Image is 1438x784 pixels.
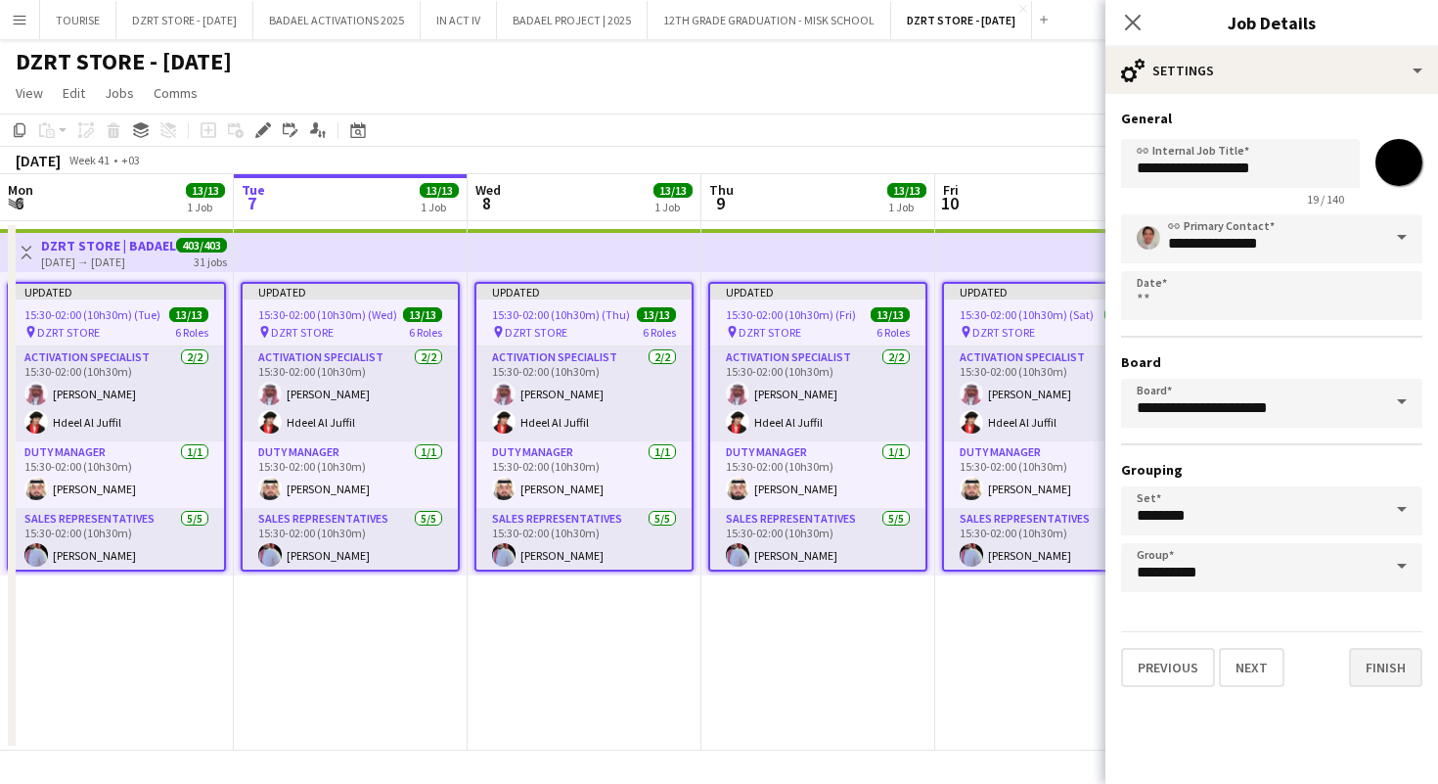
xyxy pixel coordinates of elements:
span: 6 [5,192,33,214]
app-card-role: ACTIVATION SPECIALIST2/215:30-02:00 (10h30m)[PERSON_NAME]Hdeel Al Juffil [710,346,925,441]
app-card-role: ACTIVATION SPECIALIST2/215:30-02:00 (10h30m)[PERSON_NAME]Hdeel Al Juffil [9,346,224,441]
span: Mon [8,181,33,199]
span: 403/403 [176,238,227,253]
div: 31 jobs [194,253,227,269]
span: Fri [943,181,959,199]
div: Updated [944,284,1159,300]
div: 1 Job [421,200,458,214]
div: 1 Job [888,200,925,214]
h3: Board [1121,353,1422,371]
span: View [16,84,43,102]
span: Comms [154,84,198,102]
div: Updated [9,284,224,300]
span: Tue [242,181,265,199]
span: 13/13 [653,183,693,198]
span: DZRT STORE [271,325,334,340]
app-card-role: Duty Manager1/115:30-02:00 (10h30m)[PERSON_NAME] [476,441,692,508]
div: 1 Job [654,200,692,214]
h3: Job Details [1105,10,1438,35]
app-card-role: Duty Manager1/115:30-02:00 (10h30m)[PERSON_NAME] [710,441,925,508]
span: Thu [709,181,734,199]
span: 19 / 140 [1291,192,1360,207]
span: 7 [239,192,265,214]
span: 13/13 [1104,307,1144,322]
h3: Grouping [1121,461,1422,479]
div: [DATE] [16,151,61,170]
button: Finish [1349,648,1422,687]
span: 13/13 [887,183,926,198]
h3: DZRT STORE | BADAEL [41,237,176,254]
span: 15:30-02:00 (10h30m) (Thu) [492,307,630,322]
span: 6 Roles [876,325,910,340]
span: 15:30-02:00 (10h30m) (Tue) [24,307,160,322]
app-card-role: ACTIVATION SPECIALIST2/215:30-02:00 (10h30m)[PERSON_NAME]Hdeel Al Juffil [944,346,1159,441]
a: Jobs [97,80,142,106]
a: Comms [146,80,205,106]
span: Wed [475,181,501,199]
app-card-role: SALES REPRESENTATIVES5/515:30-02:00 (10h30m)[PERSON_NAME] [9,508,224,688]
span: 15:30-02:00 (10h30m) (Wed) [258,307,397,322]
app-card-role: SALES REPRESENTATIVES5/515:30-02:00 (10h30m)[PERSON_NAME] [944,508,1159,688]
app-card-role: SALES REPRESENTATIVES5/515:30-02:00 (10h30m)[PERSON_NAME] [243,508,458,688]
app-card-role: Duty Manager1/115:30-02:00 (10h30m)[PERSON_NAME] [944,441,1159,508]
span: 13/13 [186,183,225,198]
button: IN ACT IV [421,1,497,39]
app-card-role: SALES REPRESENTATIVES5/515:30-02:00 (10h30m)[PERSON_NAME] [710,508,925,688]
a: Edit [55,80,93,106]
app-job-card: Updated15:30-02:00 (10h30m) (Thu)13/13 DZRT STORE6 RolesACTIVATION SPECIALIST2/215:30-02:00 (10h3... [474,282,694,572]
div: 1 Job [187,200,224,214]
button: DZRT STORE - [DATE] [891,1,1032,39]
span: 15:30-02:00 (10h30m) (Fri) [726,307,856,322]
div: [DATE] → [DATE] [41,254,176,269]
button: TOURISE [40,1,116,39]
span: DZRT STORE [739,325,801,340]
button: BADAEL ACTIVATIONS 2025 [253,1,421,39]
span: 6 Roles [175,325,208,340]
div: Updated [243,284,458,300]
app-card-role: SALES REPRESENTATIVES5/515:30-02:00 (10h30m)[PERSON_NAME] [476,508,692,688]
app-card-role: ACTIVATION SPECIALIST2/215:30-02:00 (10h30m)[PERSON_NAME]Hdeel Al Juffil [243,346,458,441]
span: 13/13 [169,307,208,322]
button: 12TH GRADE GRADUATION - MISK SCHOOL [648,1,891,39]
div: Updated [476,284,692,300]
h1: DZRT STORE - [DATE] [16,47,232,76]
span: DZRT STORE [972,325,1035,340]
button: BADAEL PROJECT | 2025 [497,1,648,39]
span: Week 41 [65,153,113,167]
app-card-role: ACTIVATION SPECIALIST2/215:30-02:00 (10h30m)[PERSON_NAME]Hdeel Al Juffil [476,346,692,441]
span: 13/13 [420,183,459,198]
h3: General [1121,110,1422,127]
app-job-card: Updated15:30-02:00 (10h30m) (Tue)13/13 DZRT STORE6 RolesACTIVATION SPECIALIST2/215:30-02:00 (10h3... [7,282,226,572]
span: 6 Roles [409,325,442,340]
button: Previous [1121,648,1215,687]
span: 13/13 [403,307,442,322]
button: Next [1219,648,1284,687]
app-job-card: Updated15:30-02:00 (10h30m) (Wed)13/13 DZRT STORE6 RolesACTIVATION SPECIALIST2/215:30-02:00 (10h3... [241,282,460,572]
button: DZRT STORE - [DATE] [116,1,253,39]
span: 15:30-02:00 (10h30m) (Sat) [960,307,1094,322]
a: View [8,80,51,106]
span: 6 Roles [643,325,676,340]
span: 13/13 [871,307,910,322]
span: 9 [706,192,734,214]
app-job-card: Updated15:30-02:00 (10h30m) (Fri)13/13 DZRT STORE6 RolesACTIVATION SPECIALIST2/215:30-02:00 (10h3... [708,282,927,572]
div: Updated [710,284,925,300]
div: Settings [1105,47,1438,94]
span: DZRT STORE [505,325,567,340]
span: Jobs [105,84,134,102]
app-job-card: Updated15:30-02:00 (10h30m) (Sat)13/13 DZRT STORE6 RolesACTIVATION SPECIALIST2/215:30-02:00 (10h3... [942,282,1161,572]
div: +03 [121,153,140,167]
app-card-role: Duty Manager1/115:30-02:00 (10h30m)[PERSON_NAME] [9,441,224,508]
span: 13/13 [637,307,676,322]
span: DZRT STORE [37,325,100,340]
span: 10 [940,192,959,214]
span: 8 [472,192,501,214]
span: Edit [63,84,85,102]
app-card-role: Duty Manager1/115:30-02:00 (10h30m)[PERSON_NAME] [243,441,458,508]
